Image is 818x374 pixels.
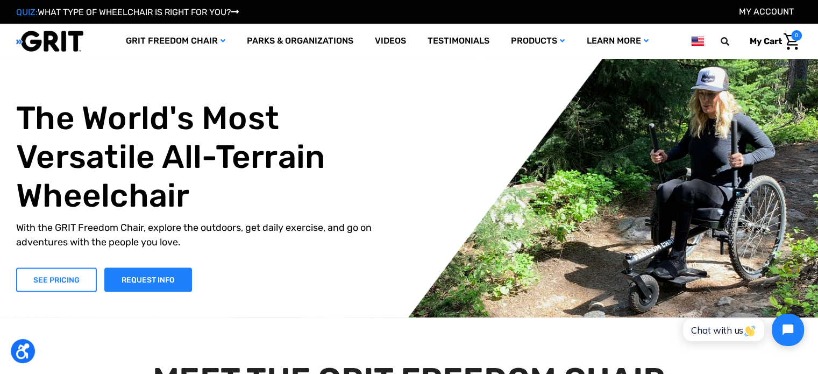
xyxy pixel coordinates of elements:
[500,24,575,59] a: Products
[739,6,794,17] a: Account
[178,44,236,54] span: Phone Number
[16,7,239,17] a: QUIZ:WHAT TYPE OF WHEELCHAIR IS RIGHT FOR YOU?
[16,30,83,52] img: GRIT All-Terrain Wheelchair and Mobility Equipment
[784,33,799,50] img: Cart
[16,98,396,215] h1: The World's Most Versatile All-Terrain Wheelchair
[364,24,417,59] a: Videos
[236,24,364,59] a: Parks & Organizations
[691,34,704,48] img: us.png
[575,24,659,59] a: Learn More
[791,30,802,41] span: 0
[115,24,236,59] a: GRIT Freedom Chair
[16,7,38,17] span: QUIZ:
[671,305,813,355] iframe: Tidio Chat
[16,267,97,292] a: Shop Now
[742,30,802,53] a: Cart with 0 items
[750,36,782,46] span: My Cart
[104,267,192,292] a: Slide number 1, Request Information
[725,30,742,53] input: Search
[417,24,500,59] a: Testimonials
[16,220,396,249] p: With the GRIT Freedom Chair, explore the outdoors, get daily exercise, and go on adventures with ...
